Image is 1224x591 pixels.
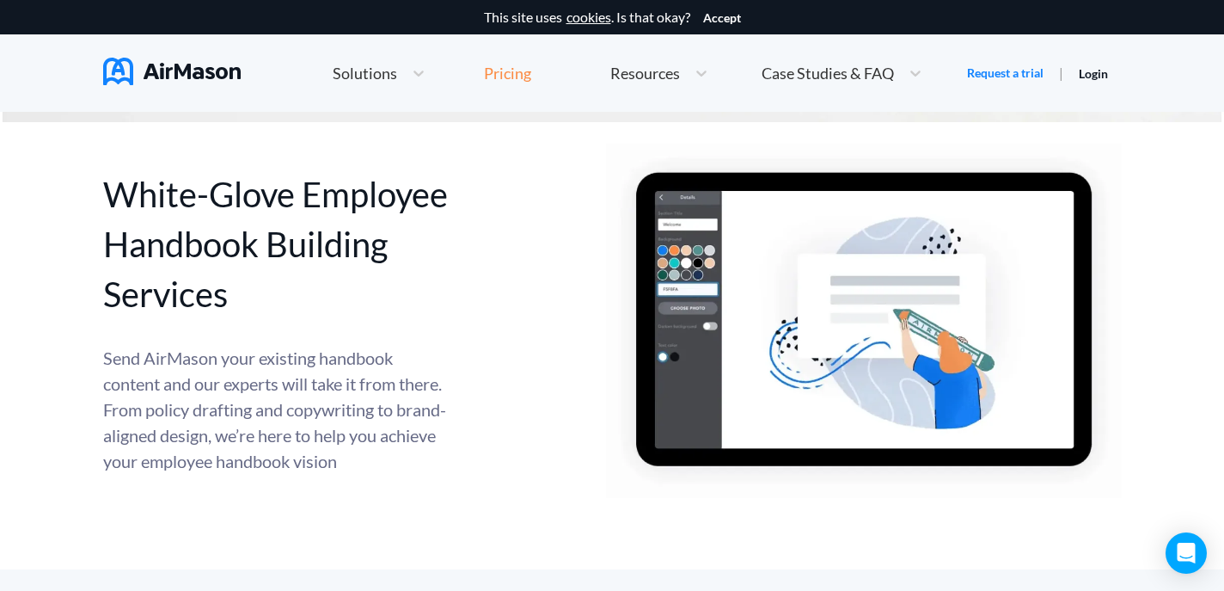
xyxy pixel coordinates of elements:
[1079,66,1108,81] a: Login
[566,9,611,25] a: cookies
[610,65,680,81] span: Resources
[333,65,397,81] span: Solutions
[484,65,531,81] div: Pricing
[1059,65,1063,81] span: |
[103,345,451,474] div: Send AirMason your existing handbook content and our experts will take it from there. From policy...
[606,144,1122,498] img: handbook editor
[484,58,531,89] a: Pricing
[1166,533,1207,574] div: Open Intercom Messenger
[967,65,1043,82] a: Request a trial
[103,58,241,85] img: AirMason Logo
[762,65,894,81] span: Case Studies & FAQ
[703,11,741,25] button: Accept cookies
[103,169,451,319] div: White-Glove Employee Handbook Building Services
